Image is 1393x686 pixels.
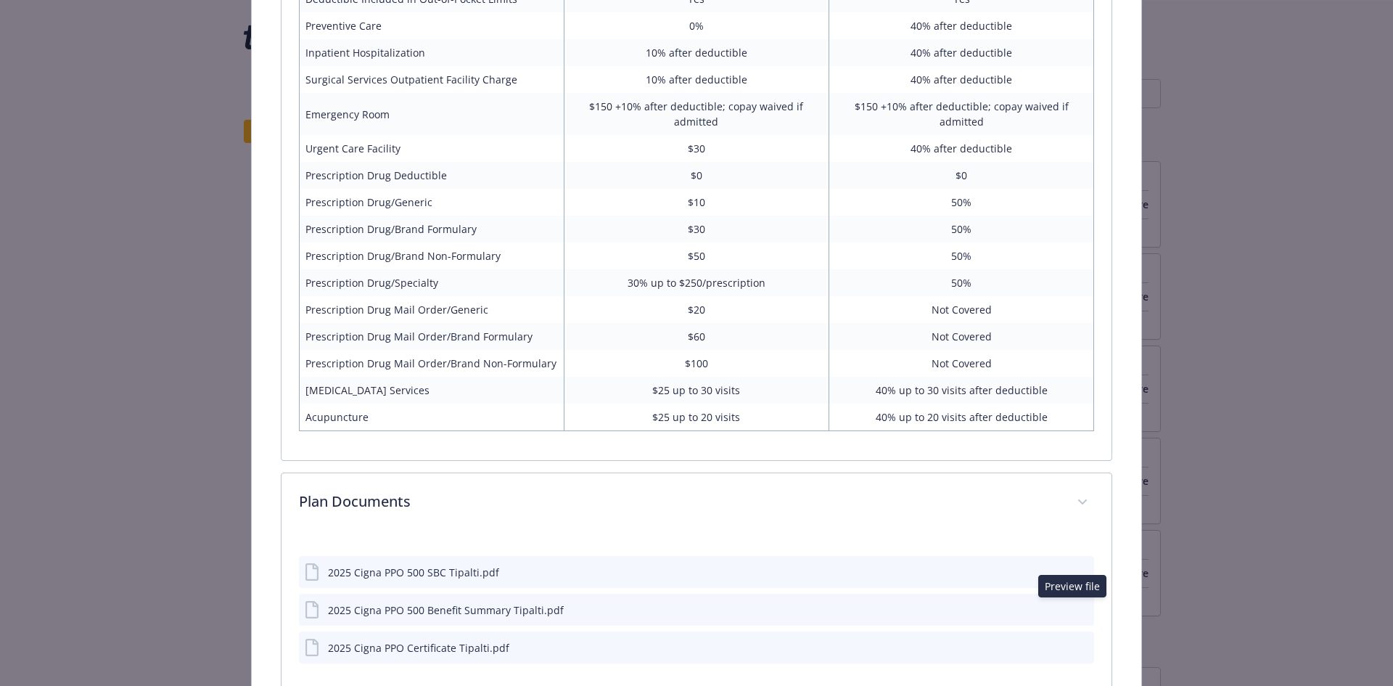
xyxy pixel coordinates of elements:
[299,93,564,135] td: Emergency Room
[299,216,564,242] td: Prescription Drug/Brand Formulary
[299,377,564,404] td: [MEDICAL_DATA] Services
[829,12,1094,39] td: 40% after deductible
[1052,565,1064,580] button: download file
[1072,603,1088,618] button: preview file
[829,350,1094,377] td: Not Covered
[328,640,509,656] div: 2025 Cigna PPO Certificate Tipalti.pdf
[564,269,829,296] td: 30% up to $250/prescription
[564,216,829,242] td: $30
[564,162,829,189] td: $0
[564,135,829,162] td: $30
[299,491,1060,513] p: Plan Documents
[829,296,1094,323] td: Not Covered
[829,162,1094,189] td: $0
[829,323,1094,350] td: Not Covered
[829,189,1094,216] td: 50%
[829,93,1094,135] td: $150 +10% after deductible; copay waived if admitted
[564,377,829,404] td: $25 up to 30 visits
[564,404,829,431] td: $25 up to 20 visits
[564,242,829,269] td: $50
[564,296,829,323] td: $20
[829,377,1094,404] td: 40% up to 30 visits after deductible
[564,323,829,350] td: $60
[299,350,564,377] td: Prescription Drug Mail Order/Brand Non-Formulary
[299,39,564,66] td: Inpatient Hospitalization
[564,93,829,135] td: $150 +10% after deductible; copay waived if admitted
[829,135,1094,162] td: 40% after deductible
[299,189,564,216] td: Prescription Drug/Generic
[564,350,829,377] td: $100
[299,269,564,296] td: Prescription Drug/Specialty
[1052,640,1064,656] button: download file
[829,404,1094,431] td: 40% up to 20 visits after deductible
[564,39,829,66] td: 10% after deductible
[299,135,564,162] td: Urgent Care Facility
[328,603,564,618] div: 2025 Cigna PPO 500 Benefit Summary Tipalti.pdf
[299,12,564,39] td: Preventive Care
[564,12,829,39] td: 0%
[1038,575,1106,597] div: Preview file
[299,323,564,350] td: Prescription Drug Mail Order/Brand Formulary
[564,189,829,216] td: $10
[299,162,564,189] td: Prescription Drug Deductible
[1049,603,1061,618] button: download file
[299,296,564,323] td: Prescription Drug Mail Order/Generic
[829,242,1094,269] td: 50%
[564,66,829,93] td: 10% after deductible
[1075,565,1088,580] button: preview file
[829,269,1094,296] td: 50%
[829,216,1094,242] td: 50%
[282,473,1112,533] div: Plan Documents
[1075,640,1088,656] button: preview file
[829,66,1094,93] td: 40% after deductible
[299,242,564,269] td: Prescription Drug/Brand Non-Formulary
[328,565,499,580] div: 2025 Cigna PPO 500 SBC Tipalti.pdf
[829,39,1094,66] td: 40% after deductible
[299,66,564,93] td: Surgical Services Outpatient Facility Charge
[299,404,564,431] td: Acupuncture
